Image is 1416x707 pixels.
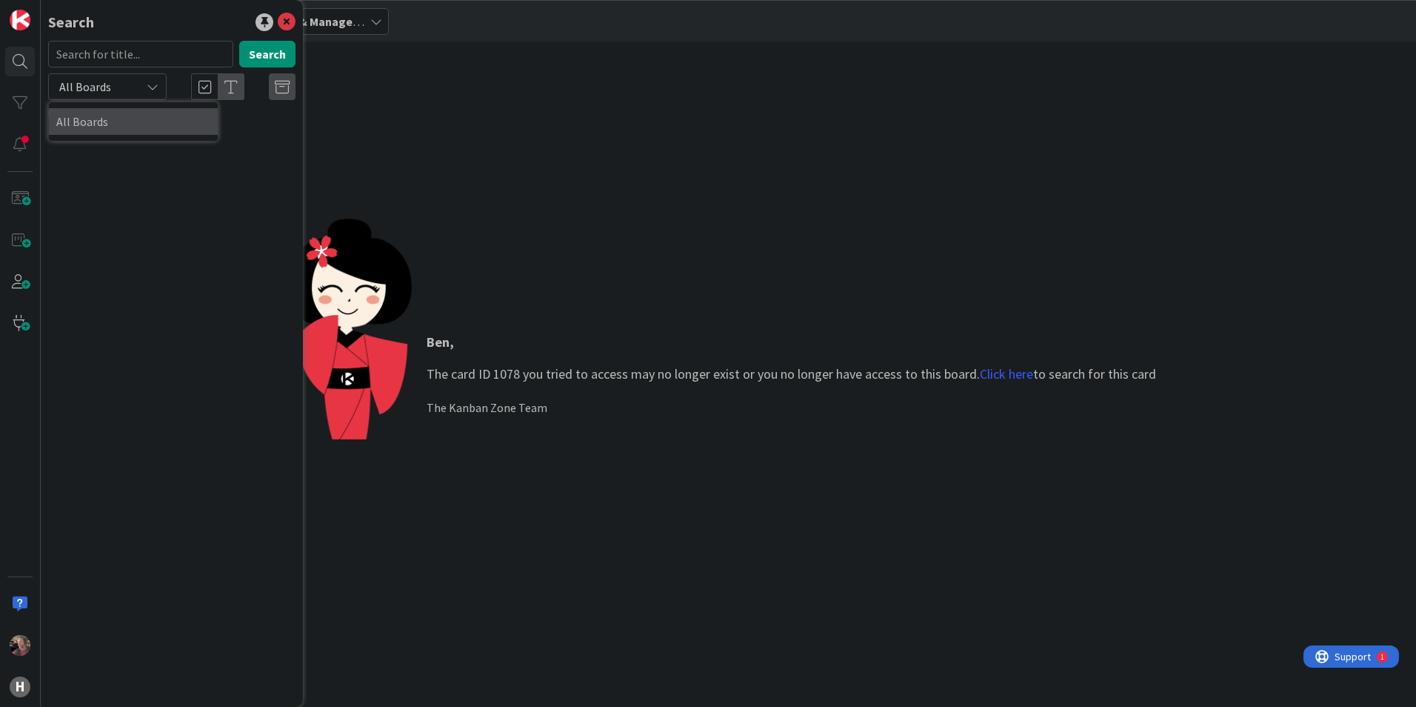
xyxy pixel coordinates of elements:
[980,365,1033,382] a: Click here
[59,79,111,94] span: All Boards
[239,41,295,67] button: Search
[427,399,1156,416] div: The Kanban Zone Team
[427,333,454,351] strong: Ben ,
[10,677,30,697] div: H
[10,635,30,656] img: BF
[77,6,81,18] div: 1
[48,41,233,67] input: Search for title...
[56,110,210,133] span: All Boards
[427,332,1156,384] p: The card ID 1078 you tried to access may no longer exist or you no longer have access to this boa...
[31,2,67,20] span: Support
[48,11,94,33] div: Search
[10,10,30,30] img: Visit kanbanzone.com
[49,108,218,135] a: All Boards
